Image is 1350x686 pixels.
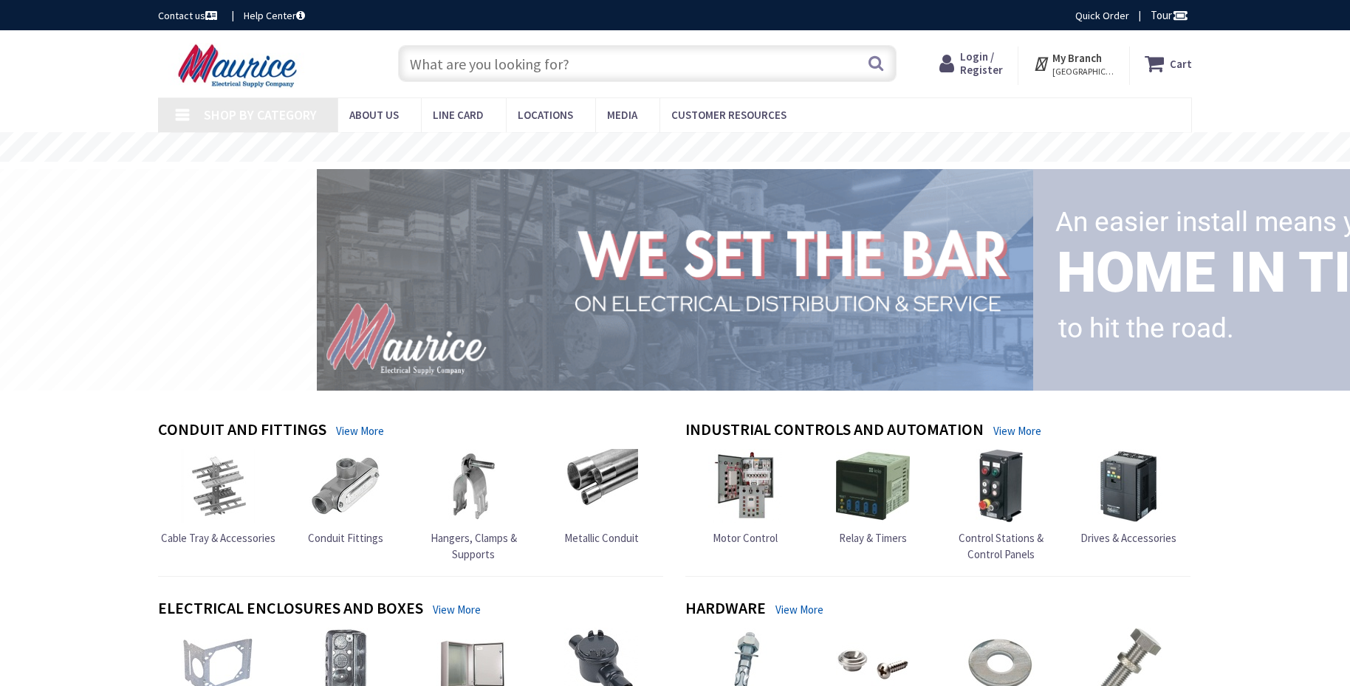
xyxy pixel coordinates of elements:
[349,108,399,122] span: About us
[708,449,782,523] img: Motor Control
[564,531,639,545] span: Metallic Conduit
[204,106,317,123] span: Shop By Category
[940,449,1061,562] a: Control Stations & Control Panels Control Stations & Control Panels
[308,449,383,546] a: Conduit Fittings Conduit Fittings
[685,599,766,620] h4: Hardware
[939,50,1003,77] a: Login / Register
[671,108,787,122] span: Customer Resources
[564,449,638,523] img: Metallic Conduit
[839,531,907,545] span: Relay & Timers
[158,599,423,620] h4: Electrical Enclosures and Boxes
[398,45,897,82] input: What are you looking for?
[713,531,778,545] span: Motor Control
[564,449,639,546] a: Metallic Conduit Metallic Conduit
[775,602,823,617] a: View More
[1058,303,1234,354] rs-layer: to hit the road.
[433,108,484,122] span: Line Card
[708,449,782,546] a: Motor Control Motor Control
[299,165,1039,394] img: 1_1.png
[158,43,321,89] img: Maurice Electrical Supply Company
[1033,50,1115,77] div: My Branch [GEOGRAPHIC_DATA], [GEOGRAPHIC_DATA]
[158,8,220,23] a: Contact us
[308,531,383,545] span: Conduit Fittings
[161,449,275,546] a: Cable Tray & Accessories Cable Tray & Accessories
[836,449,910,546] a: Relay & Timers Relay & Timers
[607,108,637,122] span: Media
[541,140,811,156] rs-layer: Free Same Day Pickup at 15 Locations
[685,420,984,442] h4: Industrial Controls and Automation
[431,531,517,560] span: Hangers, Clamps & Supports
[518,108,573,122] span: Locations
[1092,449,1165,523] img: Drives & Accessories
[964,449,1038,523] img: Control Stations & Control Panels
[836,449,910,523] img: Relay & Timers
[158,420,326,442] h4: Conduit and Fittings
[413,449,534,562] a: Hangers, Clamps & Supports Hangers, Clamps & Supports
[959,531,1044,560] span: Control Stations & Control Panels
[1052,66,1115,78] span: [GEOGRAPHIC_DATA], [GEOGRAPHIC_DATA]
[181,449,255,523] img: Cable Tray & Accessories
[309,449,383,523] img: Conduit Fittings
[1145,50,1192,77] a: Cart
[436,449,510,523] img: Hangers, Clamps & Supports
[161,531,275,545] span: Cable Tray & Accessories
[993,423,1041,439] a: View More
[1052,51,1102,65] strong: My Branch
[1151,8,1188,22] span: Tour
[433,602,481,617] a: View More
[1170,50,1192,77] strong: Cart
[960,49,1003,77] span: Login / Register
[1075,8,1129,23] a: Quick Order
[336,423,384,439] a: View More
[1080,449,1176,546] a: Drives & Accessories Drives & Accessories
[244,8,305,23] a: Help Center
[1080,531,1176,545] span: Drives & Accessories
